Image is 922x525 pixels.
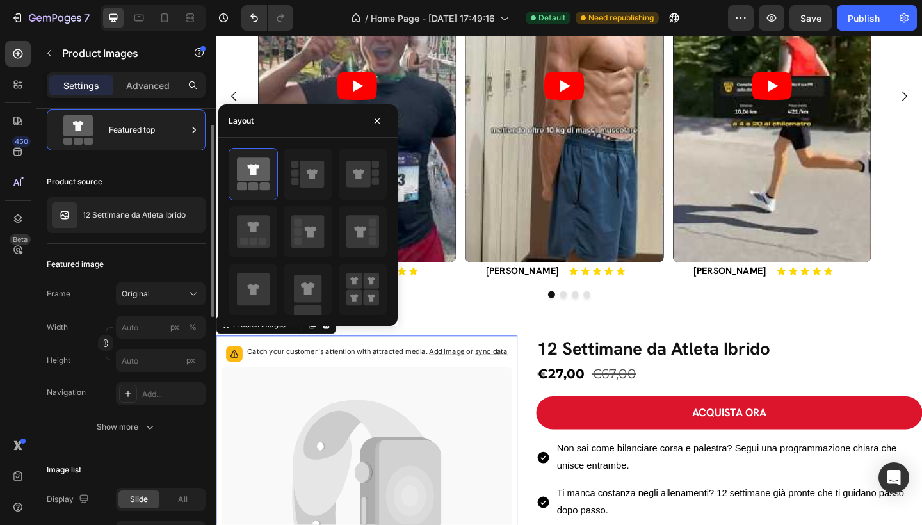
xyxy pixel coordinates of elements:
[16,309,78,320] div: Product Images
[232,339,270,348] span: Add image
[47,464,81,476] div: Image list
[499,248,599,266] p: [PERSON_NAME]
[62,45,171,61] p: Product Images
[178,494,188,505] span: All
[348,354,402,382] div: €27,00
[371,440,766,478] p: Non sai come bilanciare corsa e palestra? Segui una programmazione chiara che unisce entrambe.
[216,36,922,525] iframe: Design area
[185,319,200,335] button: px
[47,491,92,508] div: Display
[365,12,368,25] span: /
[47,387,86,398] div: Navigation
[387,278,394,286] button: Dot
[357,40,401,70] button: Play
[837,5,891,31] button: Publish
[800,13,821,24] span: Save
[348,327,768,354] h2: 12 Settimane da Atleta Ibrido
[12,136,31,147] div: 450
[189,321,197,333] div: %
[878,462,909,493] div: Open Intercom Messenger
[538,12,565,24] span: Default
[170,321,179,333] div: px
[583,40,627,70] button: Play
[270,339,317,348] span: or
[116,349,206,372] input: px
[167,319,182,335] button: %
[126,79,170,92] p: Advanced
[371,12,495,25] span: Home Page - [DATE] 17:49:16
[5,5,95,31] button: 7
[83,211,186,220] p: 12 Settimane da Atleta Ibrido
[47,416,206,439] button: Show more
[34,337,317,350] p: Catch your customer's attention with attracted media.
[47,355,70,366] label: Height
[116,316,206,339] input: px%
[84,10,90,26] p: 7
[407,354,458,382] div: €67,00
[273,248,373,266] p: [PERSON_NAME]
[518,400,599,421] p: ACQUISTA ORA
[848,12,880,25] div: Publish
[361,278,369,286] button: Dot
[229,115,254,127] div: Layout
[10,234,31,245] div: Beta
[186,355,195,365] span: px
[348,392,768,428] button: <p>ACQUISTA ORA</p>
[142,389,202,400] div: Add...
[789,5,832,31] button: Save
[400,278,407,286] button: Dot
[282,339,317,348] span: sync data
[374,278,382,286] button: Dot
[130,494,148,505] span: Slide
[97,421,156,433] div: Show more
[588,12,654,24] span: Need republishing
[122,288,150,300] span: Original
[47,321,68,333] label: Width
[109,115,187,145] div: Featured top
[731,48,766,84] button: Carousel Next Arrow
[47,288,70,300] label: Frame
[241,5,293,31] div: Undo/Redo
[116,282,206,305] button: Original
[47,176,102,188] div: Product source
[47,259,104,270] div: Featured image
[63,79,99,92] p: Settings
[52,202,77,228] img: product feature img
